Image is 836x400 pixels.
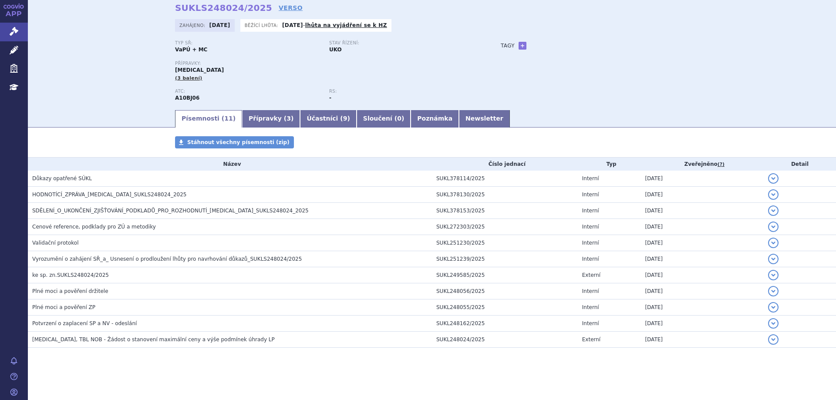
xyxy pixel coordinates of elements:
[432,251,578,267] td: SUKL251239/2025
[175,67,224,73] span: [MEDICAL_DATA]
[343,115,347,122] span: 9
[432,171,578,187] td: SUKL378114/2025
[640,219,764,235] td: [DATE]
[582,336,600,343] span: Externí
[175,136,294,148] a: Stáhnout všechny písemnosti (zip)
[282,22,387,29] p: -
[245,22,280,29] span: Běžící lhůta:
[582,304,599,310] span: Interní
[175,110,242,128] a: Písemnosti (11)
[32,208,309,214] span: SDĚLENÍ_O_UKONČENÍ_ZJIŠŤOVÁNÍ_PODKLADŮ_PRO_ROZHODNUTÍ_RYBELSUS_SUKLS248024_2025
[287,115,291,122] span: 3
[432,219,578,235] td: SUKL272303/2025
[640,235,764,251] td: [DATE]
[329,40,475,46] p: Stav řízení:
[411,110,459,128] a: Poznámka
[582,208,599,214] span: Interní
[28,158,432,171] th: Název
[768,189,779,200] button: detail
[187,139,290,145] span: Stáhnout všechny písemnosti (zip)
[640,187,764,203] td: [DATE]
[768,238,779,248] button: detail
[357,110,411,128] a: Sloučení (0)
[640,267,764,283] td: [DATE]
[768,254,779,264] button: detail
[768,334,779,345] button: detail
[32,224,156,230] span: Cenové reference, podklady pro ZÚ a metodiky
[329,47,342,53] strong: UKO
[175,89,320,94] p: ATC:
[640,332,764,348] td: [DATE]
[768,270,779,280] button: detail
[175,95,199,101] strong: SEMAGLUTID
[432,332,578,348] td: SUKL248024/2025
[175,40,320,46] p: Typ SŘ:
[242,110,300,128] a: Přípravky (3)
[175,3,272,13] strong: SUKLS248024/2025
[32,320,137,326] span: Potvrzení o zaplacení SP a NV - odeslání
[768,205,779,216] button: detail
[768,286,779,296] button: detail
[582,240,599,246] span: Interní
[224,115,233,122] span: 11
[764,158,836,171] th: Detail
[175,61,483,66] p: Přípravky:
[329,89,475,94] p: RS:
[300,110,356,128] a: Účastníci (9)
[432,203,578,219] td: SUKL378153/2025
[329,95,331,101] strong: -
[582,192,599,198] span: Interní
[179,22,207,29] span: Zahájeno:
[432,158,578,171] th: Číslo jednací
[640,283,764,299] td: [DATE]
[32,175,92,182] span: Důkazy opatřené SÚKL
[582,256,599,262] span: Interní
[32,192,187,198] span: HODNOTÍCÍ_ZPRÁVA_RYBELSUS_SUKLS248024_2025
[582,175,599,182] span: Interní
[519,42,526,50] a: +
[582,224,599,230] span: Interní
[640,203,764,219] td: [DATE]
[582,320,599,326] span: Interní
[432,316,578,332] td: SUKL248162/2025
[501,40,515,51] h3: Tagy
[459,110,510,128] a: Newsletter
[768,173,779,184] button: detail
[768,302,779,313] button: detail
[175,47,207,53] strong: VaPÚ + MC
[279,3,303,12] a: VERSO
[768,318,779,329] button: detail
[718,161,725,168] abbr: (?)
[640,158,764,171] th: Zveřejněno
[640,299,764,316] td: [DATE]
[32,304,95,310] span: Plné moci a pověření ZP
[32,272,109,278] span: ke sp. zn.SUKLS248024/2025
[32,240,79,246] span: Validační protokol
[768,222,779,232] button: detail
[432,299,578,316] td: SUKL248055/2025
[432,235,578,251] td: SUKL251230/2025
[432,267,578,283] td: SUKL249585/2025
[432,187,578,203] td: SUKL378130/2025
[209,22,230,28] strong: [DATE]
[640,316,764,332] td: [DATE]
[397,115,401,122] span: 0
[282,22,303,28] strong: [DATE]
[32,336,275,343] span: RYBELSUS, TBL NOB - Žádost o stanovení maximální ceny a výše podmínek úhrady LP
[432,283,578,299] td: SUKL248056/2025
[175,75,202,81] span: (3 balení)
[305,22,387,28] a: lhůta na vyjádření se k HZ
[582,288,599,294] span: Interní
[582,272,600,278] span: Externí
[32,288,108,294] span: Plné moci a pověření držitele
[640,171,764,187] td: [DATE]
[578,158,641,171] th: Typ
[32,256,302,262] span: Vyrozumění o zahájení SŘ_a_ Usnesení o prodloužení lhůty pro navrhování důkazů_SUKLS248024/2025
[640,251,764,267] td: [DATE]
